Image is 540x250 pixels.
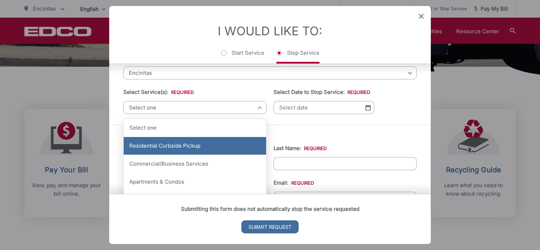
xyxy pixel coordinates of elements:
div: Apartments & Condos [124,173,266,191]
span: Select one [123,101,266,114]
label: Last Name: [274,145,327,151]
input: Select date [274,101,374,114]
img: Select date [365,105,371,111]
div: Residential Curbside Pickup [124,137,266,155]
label: Stop Service [276,49,319,64]
div: Select one [124,119,266,137]
label: Email: [274,180,314,186]
input: Submit Request [241,220,299,233]
label: I Would Like To: [218,24,322,38]
strong: Submitting this form does not automatically stop the service requested [181,206,359,212]
label: Select Service(s): [123,89,194,95]
label: Start Service [221,49,264,64]
div: Temporary Dumpster Service [124,191,266,209]
label: Select Date to Stop Service: [274,89,370,95]
span: Encinitas [123,66,417,79]
div: Commercial/Business Services [124,155,266,173]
